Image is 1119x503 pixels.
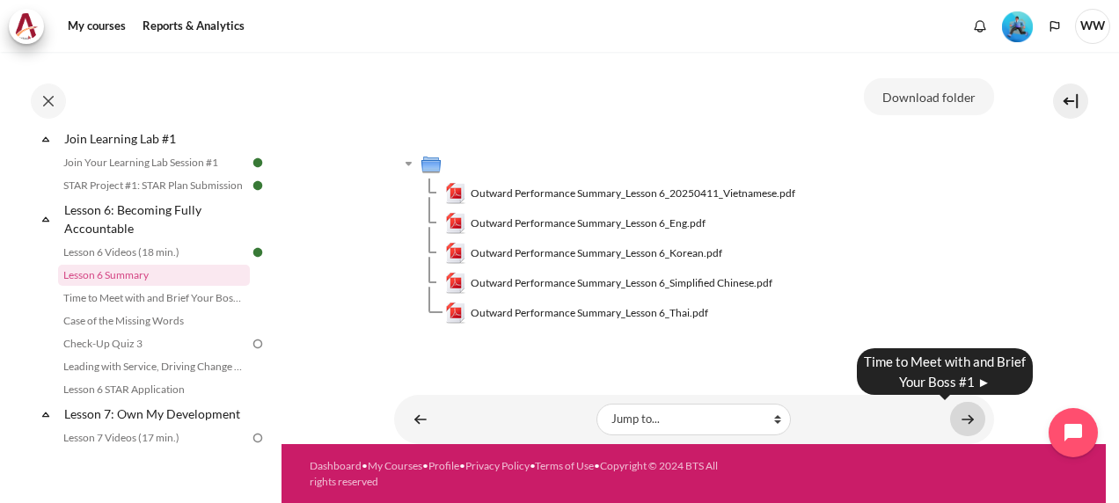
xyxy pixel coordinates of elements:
[445,213,466,234] img: Outward Performance Summary_Lesson 6_Eng.pdf
[471,215,706,231] span: Outward Performance Summary_Lesson 6_Eng.pdf
[250,430,266,446] img: To do
[445,273,466,294] img: Outward Performance Summary_Lesson 6_Simplified Chinese.pdf
[368,459,422,472] a: My Courses
[445,243,723,264] a: Outward Performance Summary_Lesson 6_Korean.pdfOutward Performance Summary_Lesson 6_Korean.pdf
[250,336,266,352] img: To do
[967,13,993,40] div: Show notification window with no new notifications
[864,78,994,115] button: Download folder
[62,198,250,240] a: Lesson 6: Becoming Fully Accountable
[58,427,250,448] a: Lesson 7 Videos (17 min.)
[394,10,526,142] img: sfrf
[535,459,594,472] a: Terms of Use
[136,9,251,44] a: Reports & Analytics
[58,356,250,377] a: Leading with Service, Driving Change (Pucknalin's Story)
[471,275,772,291] span: Outward Performance Summary_Lesson 6_Simplified Chinese.pdf
[471,305,708,321] span: Outward Performance Summary_Lesson 6_Thai.pdf
[58,333,250,354] a: Check-Up Quiz 3
[403,402,438,436] a: ◄ Lesson 6 Videos (18 min.)
[465,459,530,472] a: Privacy Policy
[445,243,466,264] img: Outward Performance Summary_Lesson 6_Korean.pdf
[471,186,795,201] span: Outward Performance Summary_Lesson 6_20250411_Vietnamese.pdf
[445,273,773,294] a: Outward Performance Summary_Lesson 6_Simplified Chinese.pdfOutward Performance Summary_Lesson 6_S...
[58,152,250,173] a: Join Your Learning Lab Session #1
[9,9,53,44] a: Architeck Architeck
[58,310,250,332] a: Case of the Missing Words
[250,244,266,260] img: Done
[1075,9,1110,44] span: WW
[62,9,132,44] a: My courses
[857,348,1033,395] div: Time to Meet with and Brief Your Boss #1 ►
[995,10,1040,42] a: Level #3
[62,402,250,426] a: Lesson 7: Own My Development
[428,459,459,472] a: Profile
[58,450,250,471] a: Lesson 7 Summary
[310,458,722,490] div: • • • • •
[14,13,39,40] img: Architeck
[37,405,55,423] span: Collapse
[445,303,709,324] a: Outward Performance Summary_Lesson 6_Thai.pdfOutward Performance Summary_Lesson 6_Thai.pdf
[58,175,250,196] a: STAR Project #1: STAR Plan Submission
[1042,13,1068,40] button: Languages
[58,242,250,263] a: Lesson 6 Videos (18 min.)
[1002,11,1033,42] img: Level #3
[445,213,706,234] a: Outward Performance Summary_Lesson 6_Eng.pdfOutward Performance Summary_Lesson 6_Eng.pdf
[37,210,55,228] span: Collapse
[1075,9,1110,44] a: User menu
[310,459,362,472] a: Dashboard
[1002,10,1033,42] div: Level #3
[58,288,250,309] a: Time to Meet with and Brief Your Boss #1
[445,303,466,324] img: Outward Performance Summary_Lesson 6_Thai.pdf
[58,265,250,286] a: Lesson 6 Summary
[62,127,250,150] a: Join Learning Lab #1
[37,130,55,148] span: Collapse
[445,183,466,204] img: Outward Performance Summary_Lesson 6_20250411_Vietnamese.pdf
[250,155,266,171] img: Done
[471,245,722,261] span: Outward Performance Summary_Lesson 6_Korean.pdf
[250,178,266,193] img: Done
[445,183,796,204] a: Outward Performance Summary_Lesson 6_20250411_Vietnamese.pdfOutward Performance Summary_Lesson 6_...
[58,379,250,400] a: Lesson 6 STAR Application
